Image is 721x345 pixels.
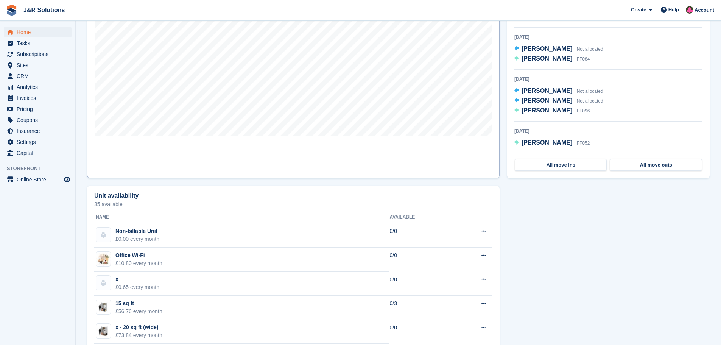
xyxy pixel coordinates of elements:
td: 0/0 [389,320,453,344]
span: [PERSON_NAME] [522,97,572,104]
span: Settings [17,137,62,147]
a: menu [4,27,72,37]
p: 35 available [94,201,492,207]
span: FF084 [577,56,590,62]
th: Available [389,211,453,223]
a: menu [4,104,72,114]
span: FF052 [577,140,590,146]
img: Julie Morgan [686,6,693,14]
a: [PERSON_NAME] Not allocated [514,44,603,54]
a: menu [4,126,72,136]
a: J&R Solutions [20,4,68,16]
div: £0.65 every month [115,283,159,291]
a: [PERSON_NAME] FF052 [514,138,590,148]
span: Not allocated [577,98,603,104]
a: menu [4,174,72,185]
a: menu [4,82,72,92]
div: Office Wi-Fi [115,251,162,259]
a: menu [4,38,72,48]
a: menu [4,49,72,59]
span: Not allocated [577,47,603,52]
span: [PERSON_NAME] [522,87,572,94]
img: stora-icon-8386f47178a22dfd0bd8f6a31ec36ba5ce8667c1dd55bd0f319d3a0aa187defe.svg [6,5,17,16]
span: Online Store [17,174,62,185]
a: menu [4,137,72,147]
span: Capital [17,148,62,158]
td: 0/3 [389,296,453,320]
span: Insurance [17,126,62,136]
a: [PERSON_NAME] Not allocated [514,86,603,96]
img: 15-sqft-unit.jpg [96,302,111,313]
div: £56.76 every month [115,308,162,315]
th: Name [94,211,389,223]
span: [PERSON_NAME] [522,45,572,52]
div: [DATE] [514,34,702,41]
img: 20-sqft-unit.jpg [96,326,111,337]
a: menu [4,115,72,125]
div: x [115,275,159,283]
span: Coupons [17,115,62,125]
span: Create [631,6,646,14]
img: OIP.jpg [96,252,111,266]
span: Analytics [17,82,62,92]
a: [PERSON_NAME] FF084 [514,54,590,64]
span: FF096 [577,108,590,114]
span: CRM [17,71,62,81]
div: £0.00 every month [115,235,159,243]
a: Preview store [62,175,72,184]
span: Tasks [17,38,62,48]
div: [DATE] [514,76,702,83]
img: blank-unit-type-icon-ffbac7b88ba66c5e286b0e438baccc4b9c83835d4c34f86887a83fc20ec27e7b.svg [96,228,111,242]
a: All move outs [610,159,702,171]
span: Account [695,6,714,14]
div: £10.80 every month [115,259,162,267]
span: Invoices [17,93,62,103]
div: Non-billable Unit [115,227,159,235]
a: menu [4,71,72,81]
a: All move ins [515,159,607,171]
div: [DATE] [514,128,702,134]
a: [PERSON_NAME] Not allocated [514,96,603,106]
span: [PERSON_NAME] [522,139,572,146]
span: Not allocated [577,89,603,94]
span: Storefront [7,165,75,172]
span: Pricing [17,104,62,114]
div: 15 sq ft [115,300,162,308]
td: 0/0 [389,248,453,272]
a: menu [4,148,72,158]
span: Subscriptions [17,49,62,59]
a: [PERSON_NAME] FF096 [514,106,590,116]
td: 0/0 [389,272,453,296]
div: £73.84 every month [115,331,162,339]
div: x - 20 sq ft (wide) [115,323,162,331]
span: [PERSON_NAME] [522,55,572,62]
a: menu [4,93,72,103]
img: blank-unit-type-icon-ffbac7b88ba66c5e286b0e438baccc4b9c83835d4c34f86887a83fc20ec27e7b.svg [96,276,111,290]
a: menu [4,60,72,70]
span: [PERSON_NAME] [522,107,572,114]
span: Help [668,6,679,14]
span: Sites [17,60,62,70]
span: Home [17,27,62,37]
td: 0/0 [389,223,453,248]
h2: Unit availability [94,192,139,199]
